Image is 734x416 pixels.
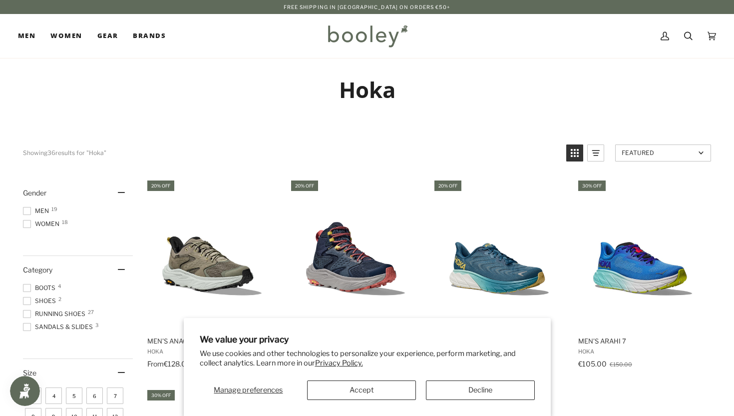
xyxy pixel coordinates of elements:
[23,206,52,215] span: Men
[23,144,559,161] div: Showing results for "Hoka"
[50,31,82,41] span: Women
[214,385,283,394] span: Manage preferences
[200,349,535,368] p: We use cookies and other technologies to personalize your experience, perform marketing, and coll...
[23,76,711,103] h1: Hoka
[290,187,422,320] img: Hoka Men's Anacapa 2 Mid GTX Outer Space / Grey - Booley Galway
[18,14,43,58] a: Men
[125,14,173,58] a: Brands
[95,322,98,327] span: 3
[147,390,175,400] div: 30% off
[577,187,709,320] img: Hoka Men's Arahi 7 Virtual Blue / Cerise - Booley Galway
[97,31,118,41] span: Gear
[23,219,62,228] span: Women
[23,368,36,377] span: Size
[23,309,88,318] span: Running Shoes
[23,188,46,197] span: Gender
[610,361,632,368] span: €150.00
[58,283,61,288] span: 4
[45,387,62,404] span: Size: 4
[10,376,40,406] iframe: Button to open loyalty program pop-up
[147,348,277,355] span: Hoka
[88,309,94,314] span: 27
[284,3,451,11] p: Free Shipping in [GEOGRAPHIC_DATA] on Orders €50+
[434,180,461,191] div: 20% off
[107,387,123,404] span: Size: 7
[146,179,278,371] a: Men's Anacapa 2 Low GTX
[426,380,535,400] button: Decline
[23,296,59,305] span: Shoes
[578,336,708,345] span: Men's Arahi 7
[147,359,164,368] span: From
[147,180,174,191] div: 20% off
[290,179,422,371] a: Men's Anacapa 2 Mid GTX
[43,14,89,58] a: Women
[18,31,35,41] span: Men
[566,144,583,161] a: View grid mode
[200,380,298,400] button: Manage preferences
[577,179,709,371] a: Men's Arahi 7
[164,359,191,368] span: €128.00
[146,187,278,320] img: Hoka Men's Anacapa 2 Low GTX Olive Haze / Mercury - Booley Galway
[578,359,607,368] span: €105.00
[578,180,606,191] div: 30% off
[133,31,166,41] span: Brands
[291,180,318,191] div: 20% off
[86,387,103,404] span: Size: 6
[433,187,565,320] img: Hoka Men's Arahi 6 Bluesteel / Sunlit Ocean - Booley Galway
[315,358,363,367] a: Privacy Policy.
[433,179,565,371] a: Men's Arahi 6
[47,149,55,156] b: 36
[615,144,711,161] a: Sort options
[200,334,535,344] h2: We value your privacy
[62,219,68,224] span: 18
[23,283,58,292] span: Boots
[90,14,126,58] a: Gear
[587,144,604,161] a: View list mode
[578,348,708,355] span: Hoka
[622,149,695,156] span: Featured
[23,322,96,331] span: Sandals & Slides
[147,336,277,345] span: Men's Anacapa 2 Low GTX
[307,380,416,400] button: Accept
[23,265,52,274] span: Category
[58,296,61,301] span: 2
[66,387,82,404] span: Size: 5
[324,21,411,50] img: Booley
[51,206,57,211] span: 19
